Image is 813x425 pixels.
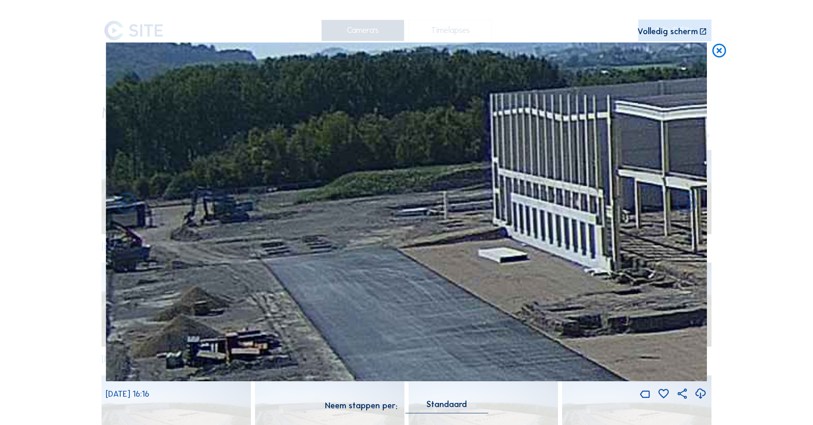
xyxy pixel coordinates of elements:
[114,191,139,217] i: Forward
[106,42,707,381] img: Image
[426,400,467,408] div: Standaard
[405,400,488,412] div: Standaard
[674,191,699,217] i: Back
[637,27,698,36] div: Volledig scherm
[325,402,397,410] div: Neem stappen per:
[106,389,149,399] span: [DATE] 16:16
